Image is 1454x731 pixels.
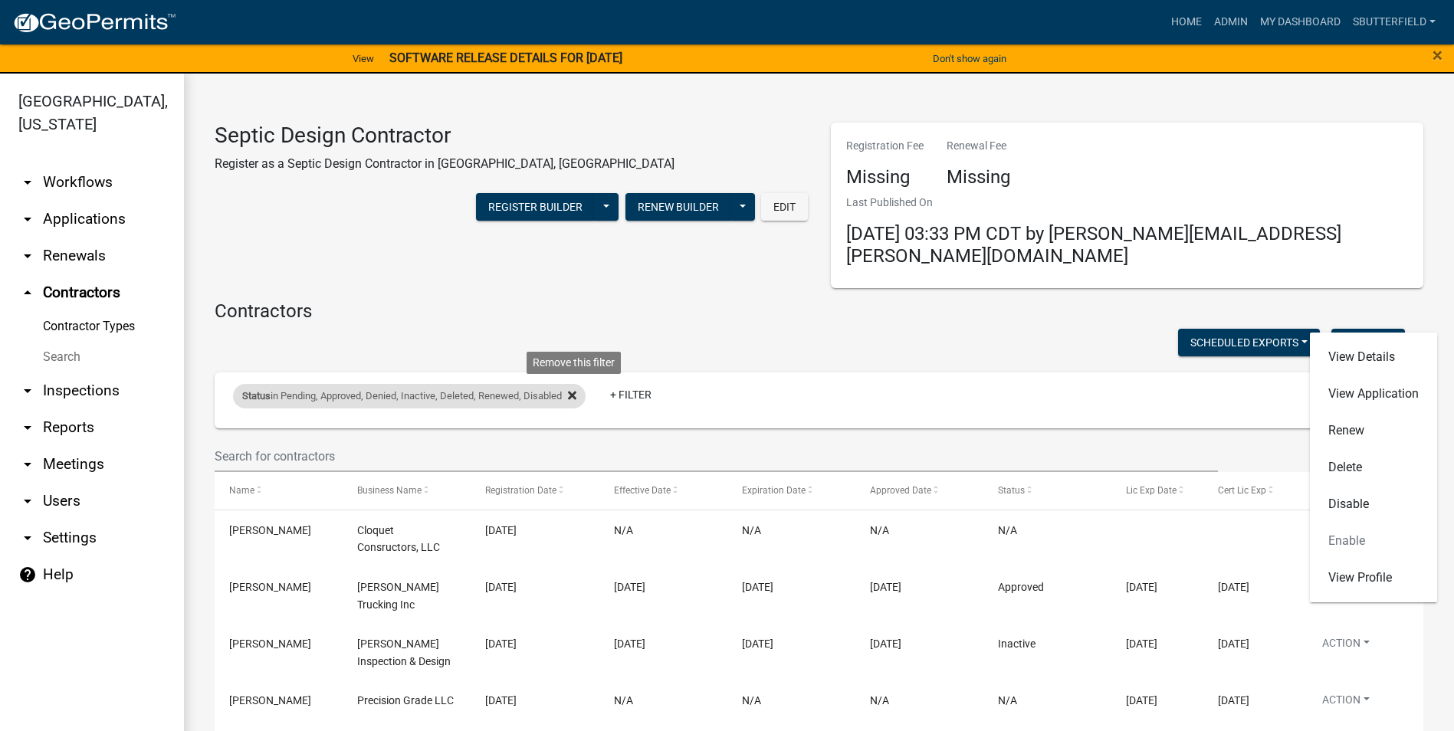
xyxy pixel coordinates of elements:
[998,485,1025,496] span: Status
[485,485,556,496] span: Registration Date
[485,524,517,536] span: 09/04/2025
[18,565,37,584] i: help
[1310,559,1437,596] a: View Profile
[1218,694,1249,706] span: 02/13/2028
[761,193,808,221] button: Edit
[614,524,633,536] span: N/A
[742,524,761,536] span: N/A
[998,638,1036,650] span: Inactive
[18,529,37,547] i: arrow_drop_down
[357,638,451,667] span: Roger Hurd Inspection & Design
[598,381,664,408] a: + Filter
[1126,638,1157,650] span: 08/26/2026
[357,581,439,611] span: Maki Trucking Inc
[357,524,440,554] span: Cloquet Consructors, LLC
[18,492,37,510] i: arrow_drop_down
[346,46,380,71] a: View
[229,524,311,536] span: MATTHEW VUKONICH
[846,195,1409,211] p: Last Published On
[727,472,855,509] datatable-header-cell: Expiration Date
[742,581,773,593] span: 08/31/2027
[1111,472,1203,509] datatable-header-cell: Lic Exp Date
[229,581,311,593] span: Ken Maki
[471,472,599,509] datatable-header-cell: Registration Date
[485,694,517,706] span: 08/14/2025
[742,485,806,496] span: Expiration Date
[742,638,773,650] span: 08/26/2026
[18,455,37,474] i: arrow_drop_down
[870,638,901,650] span: 08/27/2025
[215,123,674,149] h3: Septic Design Contractor
[1310,375,1437,412] a: View Application
[1310,412,1437,449] a: Renew
[242,390,271,402] span: Status
[614,638,645,650] span: 08/27/2025
[870,581,901,593] span: 09/02/2025
[870,694,889,706] span: N/A
[625,193,731,221] button: Renew Builder
[1126,485,1177,496] span: Lic Exp Date
[846,166,924,188] h4: Missing
[389,51,622,65] strong: SOFTWARE RELEASE DETAILS FOR [DATE]
[614,581,645,593] span: 09/02/2025
[998,581,1044,593] span: Approved
[998,524,1017,536] span: N/A
[1331,329,1405,356] button: Export
[215,155,674,173] p: Register as a Septic Design Contractor in [GEOGRAPHIC_DATA], [GEOGRAPHIC_DATA]
[1347,8,1442,37] a: Sbutterfield
[1433,44,1443,66] span: ×
[229,485,254,496] span: Name
[1310,339,1437,375] a: View Details
[1310,449,1437,486] a: Delete
[215,441,1218,472] input: Search for contractors
[1126,581,1157,593] span: 08/31/2027
[527,352,621,374] div: Remove this filter
[485,638,517,650] span: 08/27/2025
[846,138,924,154] p: Registration Fee
[614,485,671,496] span: Effective Date
[343,472,471,509] datatable-header-cell: Business Name
[18,173,37,192] i: arrow_drop_down
[215,472,343,509] datatable-header-cell: Name
[614,694,633,706] span: N/A
[947,138,1010,154] p: Renewal Fee
[357,694,454,706] span: Precision Grade LLC
[870,524,889,536] span: N/A
[1126,694,1157,706] span: 09/24/2027
[846,223,1341,267] span: [DATE] 03:33 PM CDT by [PERSON_NAME][EMAIL_ADDRESS][PERSON_NAME][DOMAIN_NAME]
[927,46,1013,71] button: Don't show again
[983,472,1111,509] datatable-header-cell: Status
[1433,46,1443,64] button: Close
[870,485,931,496] span: Approved Date
[947,166,1010,188] h4: Missing
[1218,638,1249,650] span: 12/11/2008
[229,694,311,706] span: Michael Mikrot
[599,472,727,509] datatable-header-cell: Effective Date
[1218,581,1249,593] span: 02/11/2027
[1310,635,1382,657] button: Action
[998,694,1017,706] span: N/A
[215,300,1423,323] h4: Contractors
[229,638,311,650] span: Roger Hurd
[1310,333,1437,602] div: Action
[18,210,37,228] i: arrow_drop_down
[1208,8,1254,37] a: Admin
[476,193,595,221] button: Register Builder
[1218,485,1266,496] span: Cert Lic Exp
[18,284,37,302] i: arrow_drop_up
[18,247,37,265] i: arrow_drop_down
[18,418,37,437] i: arrow_drop_down
[485,581,517,593] span: 09/02/2025
[1203,472,1295,509] datatable-header-cell: Cert Lic Exp
[855,472,983,509] datatable-header-cell: Approved Date
[233,384,586,408] div: in Pending, Approved, Denied, Inactive, Deleted, Renewed, Disabled
[357,485,422,496] span: Business Name
[1310,692,1382,714] button: Action
[1295,472,1423,509] datatable-header-cell: Actions
[1178,329,1320,356] button: Scheduled Exports
[1165,8,1208,37] a: Home
[1254,8,1347,37] a: My Dashboard
[742,694,761,706] span: N/A
[1310,486,1437,523] a: Disable
[18,382,37,400] i: arrow_drop_down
